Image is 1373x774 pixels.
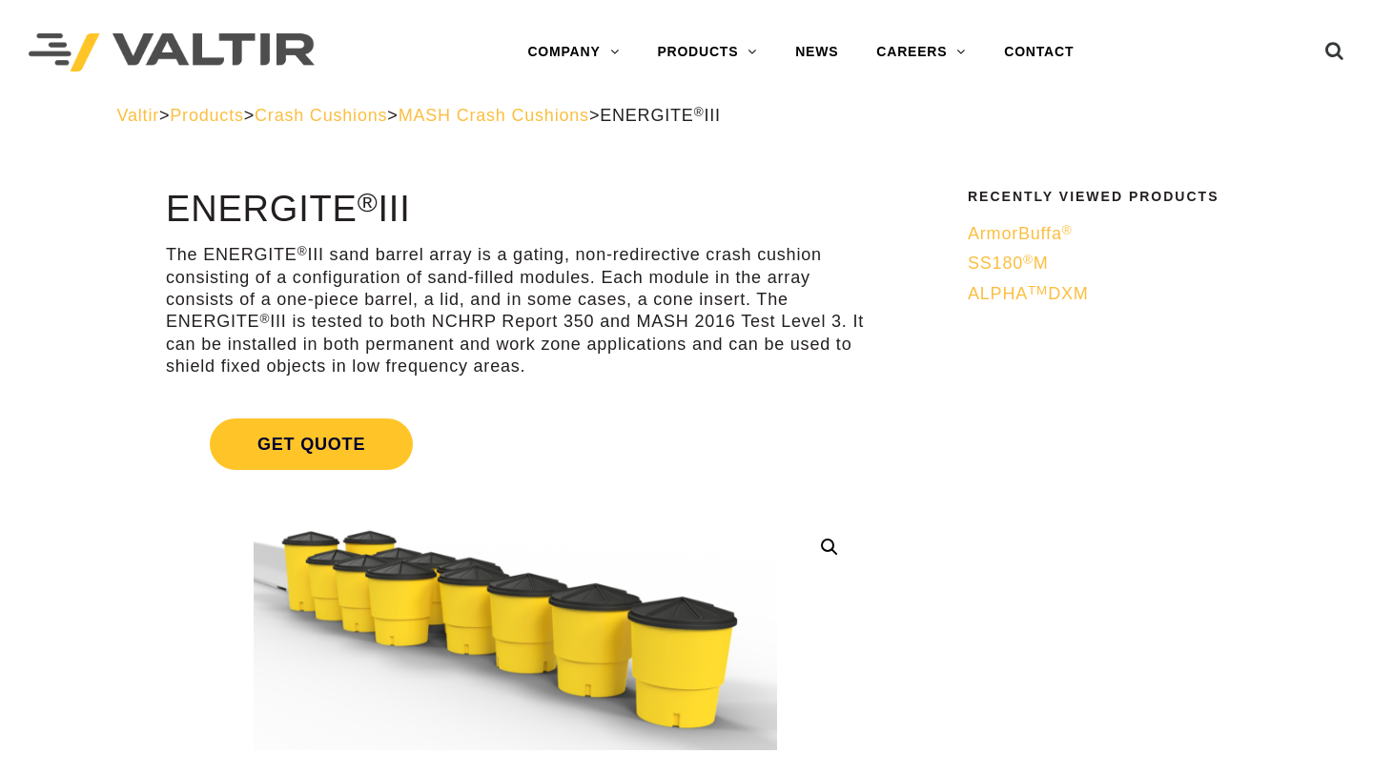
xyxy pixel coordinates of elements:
span: ArmorBuffa [968,224,1072,243]
a: PRODUCTS [638,33,776,71]
span: ALPHA DXM [968,284,1089,303]
a: Products [170,106,243,125]
h1: ENERGITE III [166,190,864,230]
span: ENERGITE III [600,106,721,125]
a: COMPANY [508,33,638,71]
span: SS180 M [968,254,1049,273]
a: 🔍 [812,530,847,564]
a: MASH Crash Cushions [399,106,589,125]
a: CAREERS [857,33,985,71]
a: NEWS [776,33,857,71]
div: > > > > [117,105,1257,127]
a: Valtir [117,106,159,125]
sup: ® [297,244,308,258]
sup: TM [1028,283,1048,297]
span: Get Quote [210,418,413,470]
sup: ® [694,105,705,119]
sup: ® [358,187,379,217]
a: Get Quote [166,396,864,493]
a: ALPHATMDXM [968,283,1244,305]
a: ArmorBuffa® [968,223,1244,245]
sup: ® [1023,253,1034,267]
a: CONTACT [985,33,1093,71]
h2: Recently Viewed Products [968,190,1244,204]
a: Crash Cushions [255,106,387,125]
p: The ENERGITE III sand barrel array is a gating, non-redirective crash cushion consisting of a con... [166,244,864,377]
sup: ® [259,312,270,326]
img: Valtir [29,33,315,72]
sup: ® [1062,223,1073,237]
a: SS180®M [968,253,1244,275]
